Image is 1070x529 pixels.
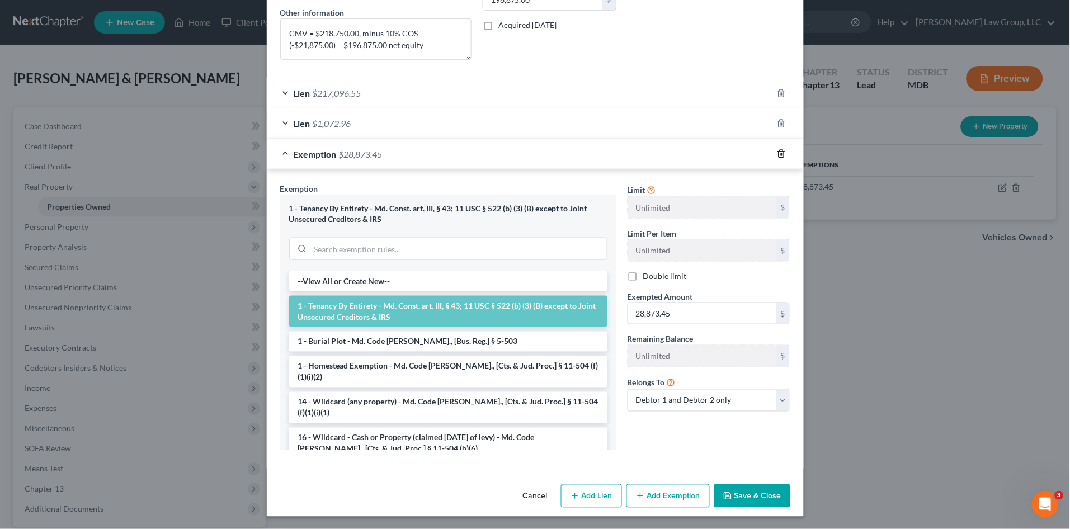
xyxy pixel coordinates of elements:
span: $28,873.45 [339,149,383,159]
div: $ [776,346,790,367]
div: $ [776,240,790,261]
li: --View All or Create New-- [289,271,607,291]
li: 1 - Tenancy By Entirety - Md. Const. art. III, § 43; 11 USC § 522 (b) (3) (B) except to Joint Uns... [289,296,607,327]
button: Cancel [514,485,557,508]
label: Limit Per Item [628,228,677,239]
li: 1 - Burial Plot - Md. Code [PERSON_NAME]., [Bus. Reg.] § 5-503 [289,332,607,352]
button: Add Lien [561,484,622,508]
span: Exemption [294,149,337,159]
div: 1 - Tenancy By Entirety - Md. Const. art. III, § 43; 11 USC § 522 (b) (3) (B) except to Joint Uns... [289,204,607,224]
span: Exemption [280,184,318,193]
li: 1 - Homestead Exemption - Md. Code [PERSON_NAME]., [Cts. & Jud. Proc.] § 11-504 (f)(1)(i)(2) [289,356,607,388]
input: -- [628,240,776,261]
span: Limit [628,185,645,195]
input: Search exemption rules... [310,238,607,259]
span: $1,072.96 [313,118,351,129]
label: Acquired [DATE] [498,20,557,31]
span: $217,096.55 [313,88,361,98]
iframe: Intercom live chat [1032,491,1059,518]
div: $ [776,303,790,324]
label: Other information [280,7,345,18]
li: 16 - Wildcard - Cash or Property (claimed [DATE] of levy) - Md. Code [PERSON_NAME]., [Cts. & Jud.... [289,428,607,459]
span: Lien [294,88,310,98]
input: 0.00 [628,303,776,324]
input: -- [628,197,776,218]
span: Exempted Amount [628,292,693,301]
li: 14 - Wildcard (any property) - Md. Code [PERSON_NAME]., [Cts. & Jud. Proc.] § 11-504 (f)(1)(i)(1) [289,392,607,423]
label: Double limit [643,271,687,282]
div: $ [776,197,790,218]
span: 3 [1055,491,1064,500]
button: Save & Close [714,484,790,508]
input: -- [628,346,776,367]
span: Belongs To [628,378,665,388]
label: Remaining Balance [628,333,694,345]
span: Lien [294,118,310,129]
button: Add Exemption [626,484,710,508]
